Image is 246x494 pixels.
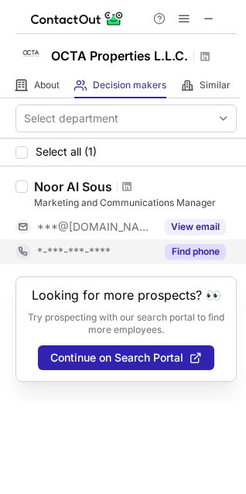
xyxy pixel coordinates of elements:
span: Continue on Search Portal [50,352,183,364]
span: Similar [200,79,231,91]
div: Select department [24,111,118,126]
div: Marketing and Communications Manager [34,196,237,210]
div: Noor Al Sous [34,179,112,194]
p: Try prospecting with our search portal to find more employees. [27,311,225,336]
img: ContactOut v5.3.10 [31,9,124,28]
button: Continue on Search Portal [38,345,214,370]
button: Reveal Button [165,219,226,235]
button: Reveal Button [165,244,226,259]
span: Decision makers [93,79,166,91]
header: Looking for more prospects? 👀 [32,288,221,302]
span: About [34,79,60,91]
h1: OCTA Properties L.L.C. [51,46,188,65]
span: ***@[DOMAIN_NAME] [37,220,155,234]
img: 4ff982e3cedbc54e096b36692098edfb [15,38,46,69]
span: Select all (1) [36,146,97,158]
